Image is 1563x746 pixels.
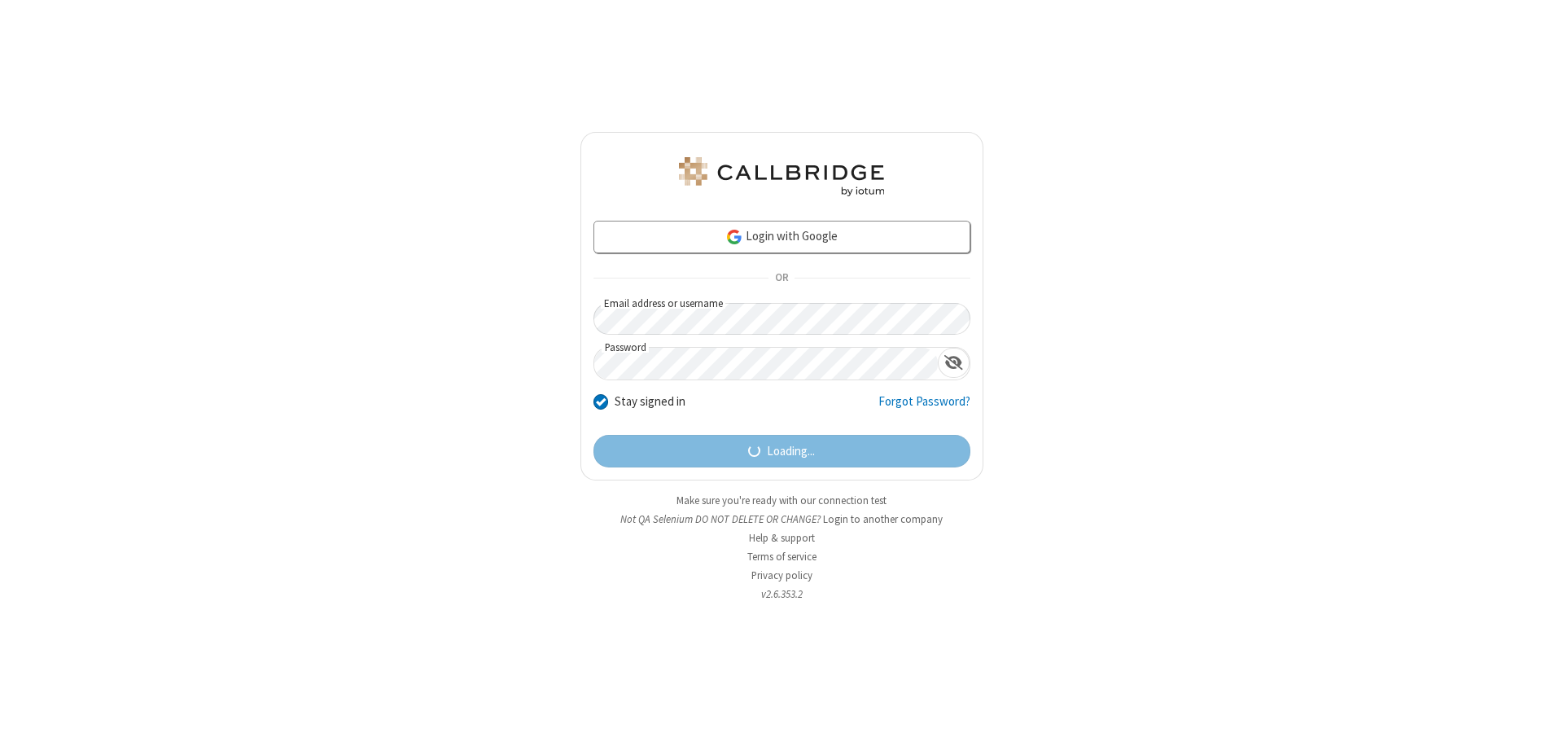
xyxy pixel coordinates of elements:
input: Password [594,348,938,380]
button: Login to another company [823,511,943,527]
li: Not QA Selenium DO NOT DELETE OR CHANGE? [580,511,983,527]
span: OR [768,267,795,290]
img: QA Selenium DO NOT DELETE OR CHANGE [676,157,887,196]
a: Forgot Password? [878,393,970,423]
a: Help & support [749,531,815,545]
a: Terms of service [747,550,817,564]
span: Loading... [767,442,815,461]
input: Email address or username [593,303,970,335]
button: Loading... [593,435,970,467]
img: google-icon.png [725,228,743,246]
a: Privacy policy [751,568,812,582]
li: v2.6.353.2 [580,586,983,602]
iframe: Chat [1522,704,1551,735]
a: Login with Google [593,221,970,253]
label: Stay signed in [615,393,685,411]
a: Make sure you're ready with our connection test [676,494,887,507]
div: Show password [938,348,970,378]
